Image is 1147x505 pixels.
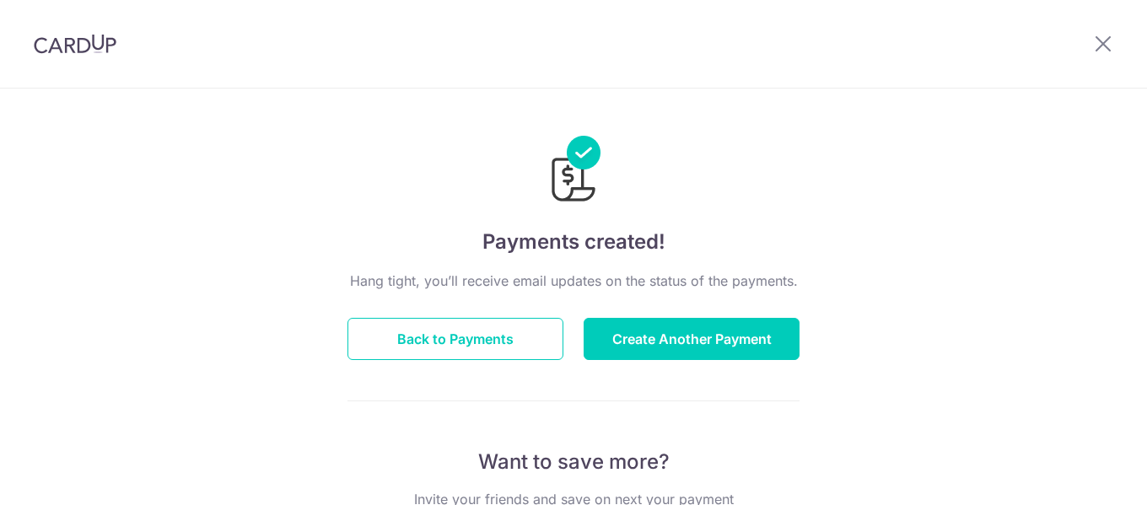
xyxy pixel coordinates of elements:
[584,318,800,360] button: Create Another Payment
[347,449,800,475] p: Want to save more?
[347,227,800,257] h4: Payments created!
[547,136,600,207] img: Payments
[34,34,116,54] img: CardUp
[347,271,800,291] p: Hang tight, you’ll receive email updates on the status of the payments.
[347,318,563,360] button: Back to Payments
